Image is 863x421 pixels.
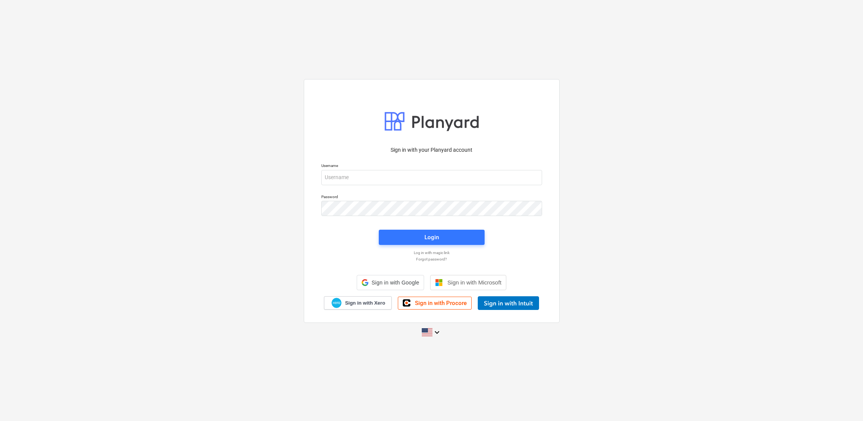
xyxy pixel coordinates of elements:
img: Xero logo [332,298,341,308]
p: Username [321,163,542,170]
span: Sign in with Xero [345,300,385,307]
i: keyboard_arrow_down [432,328,442,337]
p: Password [321,194,542,201]
span: Sign in with Procore [415,300,467,307]
span: Sign in with Microsoft [447,279,501,286]
a: Sign in with Xero [324,296,392,310]
div: Sign in with Google [357,275,424,290]
span: Sign in with Google [372,280,419,286]
img: Microsoft logo [435,279,443,286]
div: Login [424,232,439,242]
a: Forgot password? [317,257,546,262]
button: Login [379,230,485,245]
a: Log in with magic link [317,250,546,255]
a: Sign in with Procore [398,297,472,310]
p: Sign in with your Planyard account [321,146,542,154]
input: Username [321,170,542,185]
